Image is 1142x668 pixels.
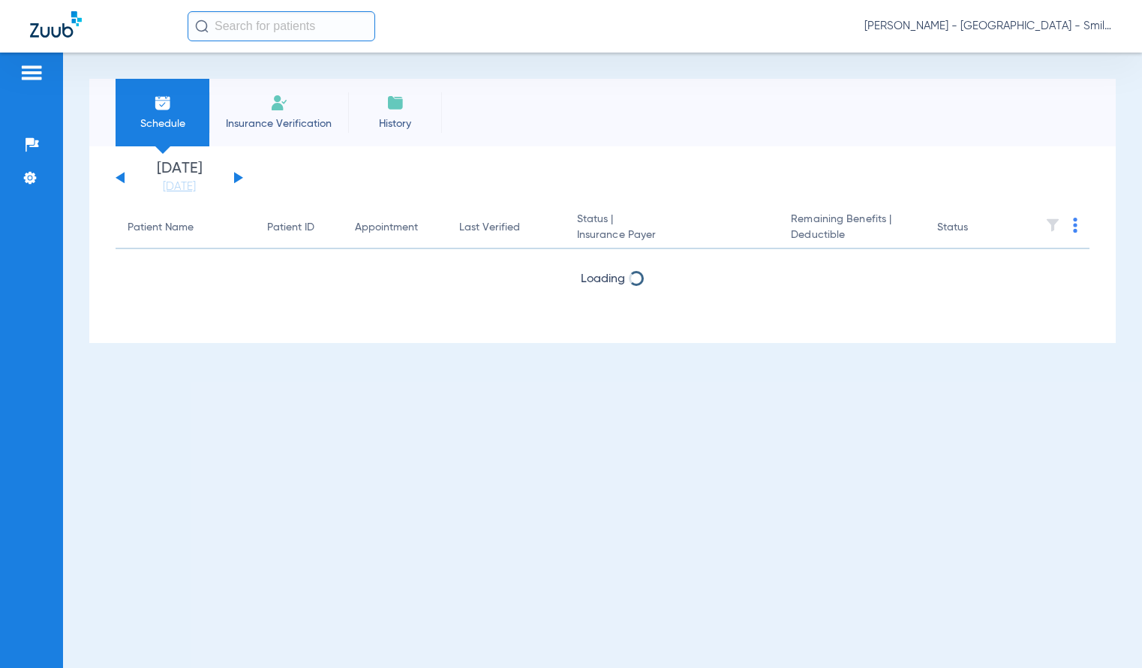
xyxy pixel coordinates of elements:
th: Status [925,207,1026,249]
div: Patient ID [267,220,331,236]
img: Search Icon [195,20,209,33]
img: Manual Insurance Verification [270,94,288,112]
img: filter.svg [1045,218,1060,233]
div: Appointment [355,220,418,236]
img: Zuub Logo [30,11,82,38]
span: Insurance Verification [221,116,337,131]
div: Last Verified [459,220,552,236]
img: hamburger-icon [20,64,44,82]
th: Remaining Benefits | [779,207,925,249]
span: Deductible [791,227,913,243]
input: Search for patients [188,11,375,41]
span: Schedule [127,116,198,131]
th: Status | [565,207,780,249]
span: Insurance Payer [577,227,768,243]
span: [PERSON_NAME] - [GEOGRAPHIC_DATA] - SmileLand PD [864,19,1112,34]
div: Last Verified [459,220,520,236]
span: Loading [581,273,625,285]
img: History [386,94,404,112]
div: Patient Name [128,220,194,236]
div: Appointment [355,220,435,236]
img: group-dot-blue.svg [1073,218,1077,233]
div: Patient ID [267,220,314,236]
img: Schedule [154,94,172,112]
div: Patient Name [128,220,243,236]
li: [DATE] [134,161,224,194]
span: History [359,116,431,131]
a: [DATE] [134,179,224,194]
